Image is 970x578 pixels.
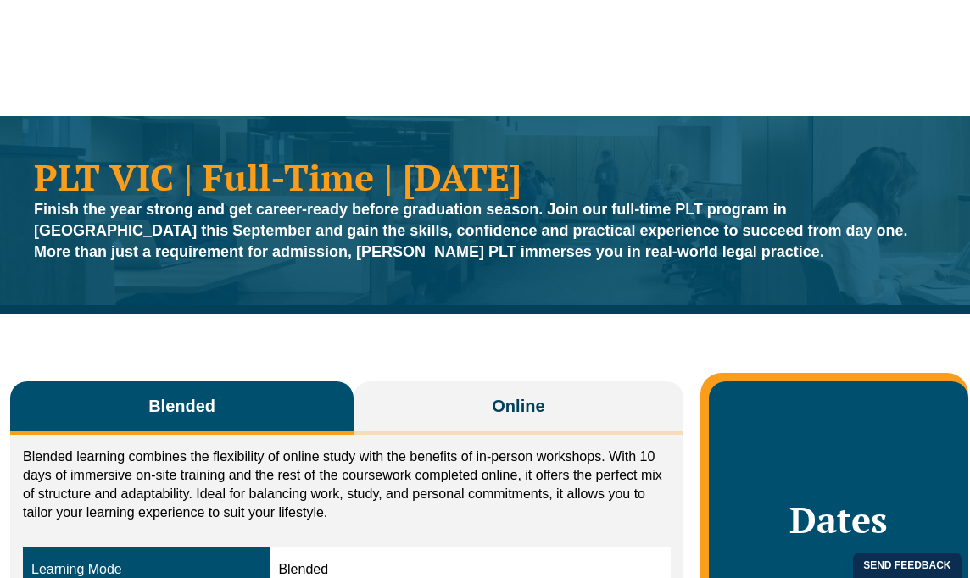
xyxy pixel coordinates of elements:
strong: Finish the year strong and get career-ready before graduation season. Join our full-time PLT prog... [34,201,908,260]
span: Online [492,394,544,418]
p: Blended learning combines the flexibility of online study with the benefits of in-person workshop... [23,447,671,522]
h2: Dates [726,498,951,541]
span: Blended [148,394,215,418]
h1: PLT VIC | Full-Time | [DATE] [34,158,936,195]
